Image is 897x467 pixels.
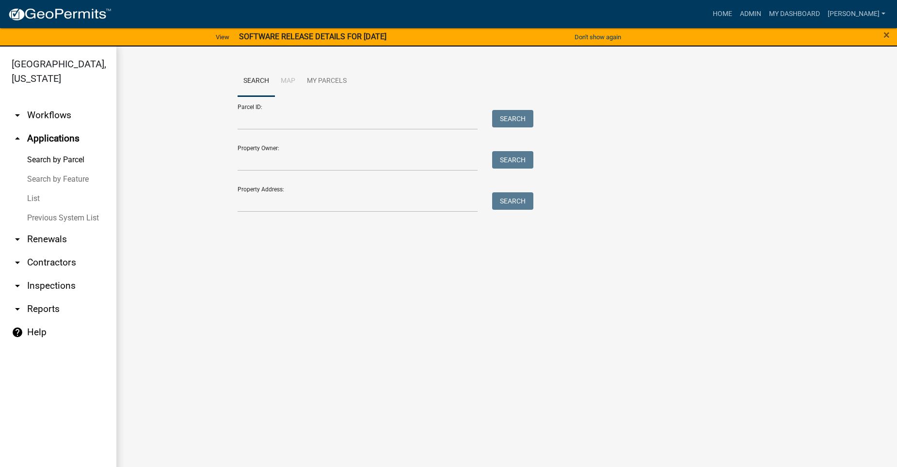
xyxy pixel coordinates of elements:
[571,29,625,45] button: Don't show again
[765,5,824,23] a: My Dashboard
[12,109,23,121] i: arrow_drop_down
[824,5,889,23] a: [PERSON_NAME]
[12,327,23,338] i: help
[12,233,23,245] i: arrow_drop_down
[301,66,352,97] a: My Parcels
[736,5,765,23] a: Admin
[492,151,533,169] button: Search
[238,66,275,97] a: Search
[883,29,890,41] button: Close
[12,280,23,292] i: arrow_drop_down
[12,257,23,268] i: arrow_drop_down
[12,133,23,144] i: arrow_drop_up
[492,110,533,127] button: Search
[12,303,23,315] i: arrow_drop_down
[492,192,533,210] button: Search
[883,28,890,42] span: ×
[212,29,233,45] a: View
[239,32,386,41] strong: SOFTWARE RELEASE DETAILS FOR [DATE]
[709,5,736,23] a: Home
